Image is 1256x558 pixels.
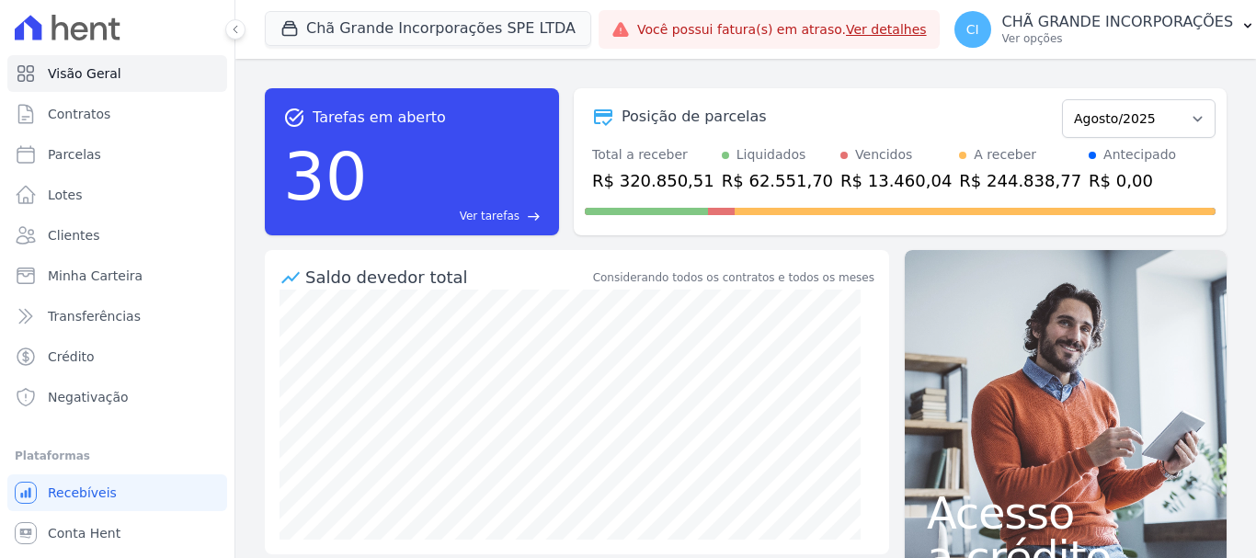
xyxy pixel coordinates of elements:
[7,177,227,213] a: Lotes
[48,226,99,245] span: Clientes
[283,129,368,224] div: 30
[7,338,227,375] a: Crédito
[592,145,714,165] div: Total a receber
[966,23,979,36] span: CI
[48,347,95,366] span: Crédito
[722,168,833,193] div: R$ 62.551,70
[927,491,1205,535] span: Acesso
[7,55,227,92] a: Visão Geral
[840,168,952,193] div: R$ 13.460,04
[48,388,129,406] span: Negativação
[7,96,227,132] a: Contratos
[305,265,589,290] div: Saldo devedor total
[959,168,1081,193] div: R$ 244.838,77
[48,524,120,542] span: Conta Hent
[7,474,227,511] a: Recebíveis
[846,22,927,37] a: Ver detalhes
[637,20,927,40] span: Você possui fatura(s) em atraso.
[375,208,541,224] a: Ver tarefas east
[48,64,121,83] span: Visão Geral
[48,267,143,285] span: Minha Carteira
[855,145,912,165] div: Vencidos
[622,106,767,128] div: Posição de parcelas
[7,379,227,416] a: Negativação
[283,107,305,129] span: task_alt
[592,168,714,193] div: R$ 320.850,51
[48,105,110,123] span: Contratos
[15,445,220,467] div: Plataformas
[527,210,541,223] span: east
[48,145,101,164] span: Parcelas
[974,145,1036,165] div: A receber
[48,186,83,204] span: Lotes
[1103,145,1176,165] div: Antecipado
[7,217,227,254] a: Clientes
[7,515,227,552] a: Conta Hent
[1089,168,1176,193] div: R$ 0,00
[313,107,446,129] span: Tarefas em aberto
[1002,31,1234,46] p: Ver opções
[48,484,117,502] span: Recebíveis
[460,208,520,224] span: Ver tarefas
[48,307,141,325] span: Transferências
[7,136,227,173] a: Parcelas
[1002,13,1234,31] p: CHÃ GRANDE INCORPORAÇÕES
[7,257,227,294] a: Minha Carteira
[736,145,806,165] div: Liquidados
[7,298,227,335] a: Transferências
[265,11,591,46] button: Chã Grande Incorporações SPE LTDA
[593,269,874,286] div: Considerando todos os contratos e todos os meses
